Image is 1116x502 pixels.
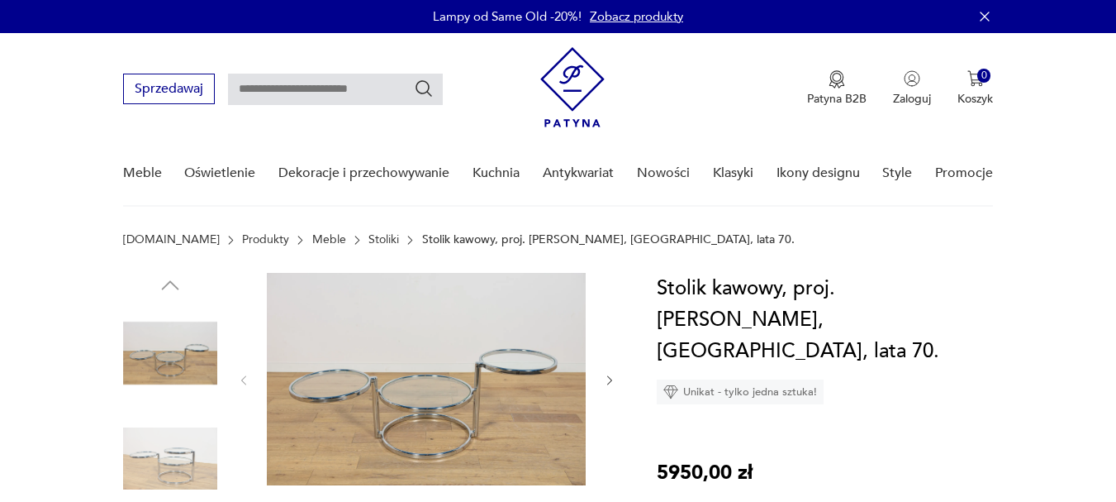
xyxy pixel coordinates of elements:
[590,8,683,25] a: Zobacz produkty
[935,141,993,205] a: Promocje
[957,91,993,107] p: Koszyk
[368,233,399,246] a: Stoliki
[312,233,346,246] a: Meble
[123,84,215,96] a: Sprzedawaj
[882,141,912,205] a: Style
[278,141,449,205] a: Dekoracje i przechowywanie
[540,47,605,127] img: Patyna - sklep z meblami i dekoracjami vintage
[977,69,991,83] div: 0
[637,141,690,205] a: Nowości
[829,70,845,88] img: Ikona medalu
[433,8,582,25] p: Lampy od Same Old -20%!
[657,457,753,489] p: 5950,00 zł
[123,141,162,205] a: Meble
[893,91,931,107] p: Zaloguj
[414,79,434,98] button: Szukaj
[807,70,867,107] a: Ikona medaluPatyna B2B
[807,91,867,107] p: Patyna B2B
[893,70,931,107] button: Zaloguj
[657,273,1005,367] h1: Stolik kawowy, proj. [PERSON_NAME], [GEOGRAPHIC_DATA], lata 70.
[657,380,824,404] div: Unikat - tylko jedna sztuka!
[543,141,614,205] a: Antykwariat
[776,141,860,205] a: Ikony designu
[957,70,993,107] button: 0Koszyk
[242,233,289,246] a: Produkty
[422,233,795,246] p: Stolik kawowy, proj. [PERSON_NAME], [GEOGRAPHIC_DATA], lata 70.
[713,141,753,205] a: Klasyki
[184,141,255,205] a: Oświetlenie
[807,70,867,107] button: Patyna B2B
[123,233,220,246] a: [DOMAIN_NAME]
[267,273,586,485] img: Zdjęcie produktu Stolik kawowy, proj. Milo Baughman, USA, lata 70.
[967,70,984,87] img: Ikona koszyka
[663,385,678,399] img: Ikona diamentu
[123,306,217,400] img: Zdjęcie produktu Stolik kawowy, proj. Milo Baughman, USA, lata 70.
[904,70,920,87] img: Ikonka użytkownika
[473,141,520,205] a: Kuchnia
[123,74,215,104] button: Sprzedawaj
